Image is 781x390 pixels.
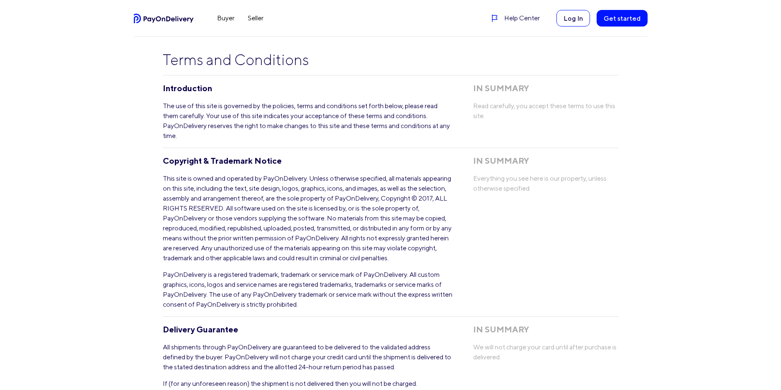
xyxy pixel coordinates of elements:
div: IN SUMMARY [473,323,619,336]
div: IN SUMMARY [473,155,619,167]
p: The use of this site is governed by the policies, terms and conditions set forth below, please re... [163,101,453,141]
a: Help Center [491,13,540,23]
div: IN SUMMARY [473,82,619,94]
img: Help center [491,14,499,22]
h1: Terms and Conditions [163,51,619,68]
a: Seller [241,12,270,25]
a: Buyer [210,12,241,25]
div: Introduction [163,82,453,94]
button: Log In [556,10,590,27]
div: Copyright & Trademark Notice [163,155,453,167]
div: We will not charge your card until after purchase is delivered. [473,342,619,362]
div: Read carefully, you accept these terms to use this site. [473,101,619,121]
p: If (for any unforeseen reason) the shipment is not delivered then you will not be charged. [163,379,453,389]
a: Get started [597,10,648,27]
p: All shipments through PayOnDelivery are guaranteed to be delivered to the validated address defin... [163,342,453,372]
div: Everything you see here is our property, unless otherwise specified. [473,174,619,194]
img: PayOnDelivery [134,14,194,23]
p: PayOnDelivery is a registered trademark, trademark or service mark of PayOnDelivery. All custom g... [163,270,453,310]
span: Help Center [504,13,540,23]
div: Delivery Guarantee [163,323,453,336]
p: This site is owned and operated by PayOnDelivery. Unless otherwise specified, all materials appea... [163,174,453,263]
